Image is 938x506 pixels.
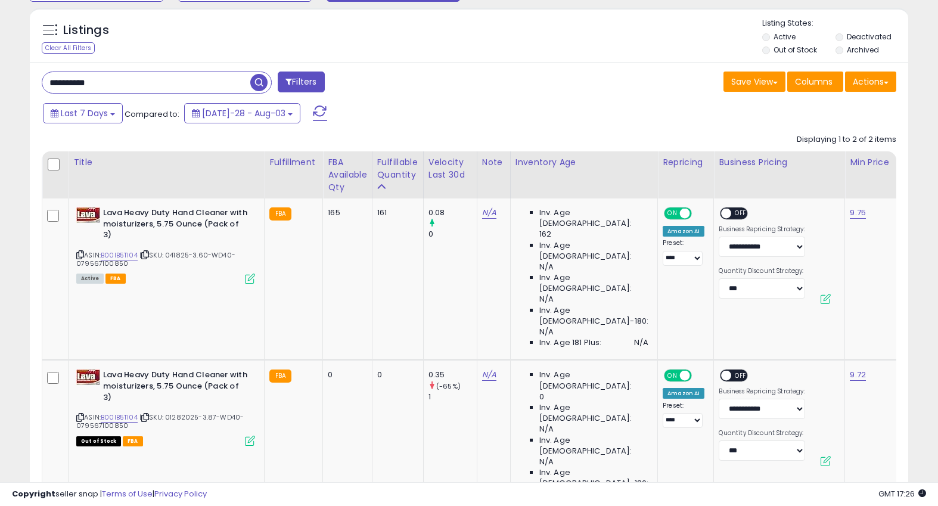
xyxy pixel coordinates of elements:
[539,424,554,434] span: N/A
[663,388,704,399] div: Amazon AI
[428,207,477,218] div: 0.08
[125,108,179,120] span: Compared to:
[797,134,896,145] div: Displaying 1 to 2 of 2 items
[101,250,138,260] a: B00IB5TI04
[787,72,843,92] button: Columns
[690,371,709,381] span: OFF
[482,369,496,381] a: N/A
[539,370,648,391] span: Inv. Age [DEMOGRAPHIC_DATA]:
[539,229,551,240] span: 162
[539,305,648,327] span: Inv. Age [DEMOGRAPHIC_DATA]-180:
[482,207,496,219] a: N/A
[269,156,318,169] div: Fulfillment
[719,225,805,234] label: Business Repricing Strategy:
[732,209,751,219] span: OFF
[76,412,244,430] span: | SKU: 01282025-3.87-WD40-079567100850
[719,267,805,275] label: Quantity Discount Strategy:
[539,435,648,457] span: Inv. Age [DEMOGRAPHIC_DATA]:
[76,207,100,223] img: 518vh1Q8xpL._SL40_.jpg
[539,402,648,424] span: Inv. Age [DEMOGRAPHIC_DATA]:
[73,156,259,169] div: Title
[269,370,291,383] small: FBA
[436,381,461,391] small: (-65%)
[774,32,796,42] label: Active
[719,429,805,437] label: Quantity Discount Strategy:
[774,45,817,55] label: Out of Stock
[278,72,324,92] button: Filters
[76,274,104,284] span: All listings currently available for purchase on Amazon
[539,272,648,294] span: Inv. Age [DEMOGRAPHIC_DATA]:
[539,207,648,229] span: Inv. Age [DEMOGRAPHIC_DATA]:
[377,370,414,380] div: 0
[76,207,255,283] div: ASIN:
[428,370,477,380] div: 0.35
[76,370,255,445] div: ASIN:
[102,488,153,499] a: Terms of Use
[42,42,95,54] div: Clear All Filters
[719,156,840,169] div: Business Pricing
[663,239,704,266] div: Preset:
[719,387,805,396] label: Business Repricing Strategy:
[154,488,207,499] a: Privacy Policy
[482,156,505,169] div: Note
[328,156,366,194] div: FBA Available Qty
[123,436,143,446] span: FBA
[690,209,709,219] span: OFF
[428,392,477,402] div: 1
[878,488,926,499] span: 2025-08-11 17:26 GMT
[847,45,879,55] label: Archived
[634,337,648,348] span: N/A
[269,207,291,221] small: FBA
[377,207,414,218] div: 161
[202,107,285,119] span: [DATE]-28 - Aug-03
[850,207,866,219] a: 9.75
[847,32,892,42] label: Deactivated
[732,371,751,381] span: OFF
[105,274,126,284] span: FBA
[665,371,680,381] span: ON
[101,412,138,423] a: B00IB5TI04
[665,209,680,219] span: ON
[184,103,300,123] button: [DATE]-28 - Aug-03
[850,369,866,381] a: 9.72
[377,156,418,181] div: Fulfillable Quantity
[76,250,235,268] span: | SKU: 041825-3.60-WD40-079567100850
[539,457,554,467] span: N/A
[845,72,896,92] button: Actions
[539,262,554,272] span: N/A
[539,327,554,337] span: N/A
[328,207,362,218] div: 165
[762,18,908,29] p: Listing States:
[428,156,472,181] div: Velocity Last 30d
[539,337,602,348] span: Inv. Age 181 Plus:
[663,226,704,237] div: Amazon AI
[539,467,648,489] span: Inv. Age [DEMOGRAPHIC_DATA]-180:
[795,76,833,88] span: Columns
[12,489,207,500] div: seller snap | |
[43,103,123,123] button: Last 7 Days
[539,294,554,305] span: N/A
[76,370,100,385] img: 518vh1Q8xpL._SL40_.jpg
[63,22,109,39] h5: Listings
[850,156,911,169] div: Min Price
[61,107,108,119] span: Last 7 Days
[723,72,785,92] button: Save View
[428,229,477,240] div: 0
[663,156,709,169] div: Repricing
[539,240,648,262] span: Inv. Age [DEMOGRAPHIC_DATA]:
[328,370,362,380] div: 0
[103,370,248,406] b: Lava Heavy Duty Hand Cleaner with moisturizers, 5.75 Ounce (Pack of 3)
[515,156,653,169] div: Inventory Age
[103,207,248,244] b: Lava Heavy Duty Hand Cleaner with moisturizers, 5.75 Ounce (Pack of 3)
[663,402,704,429] div: Preset:
[76,436,121,446] span: All listings that are currently out of stock and unavailable for purchase on Amazon
[12,488,55,499] strong: Copyright
[539,392,544,402] span: 0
